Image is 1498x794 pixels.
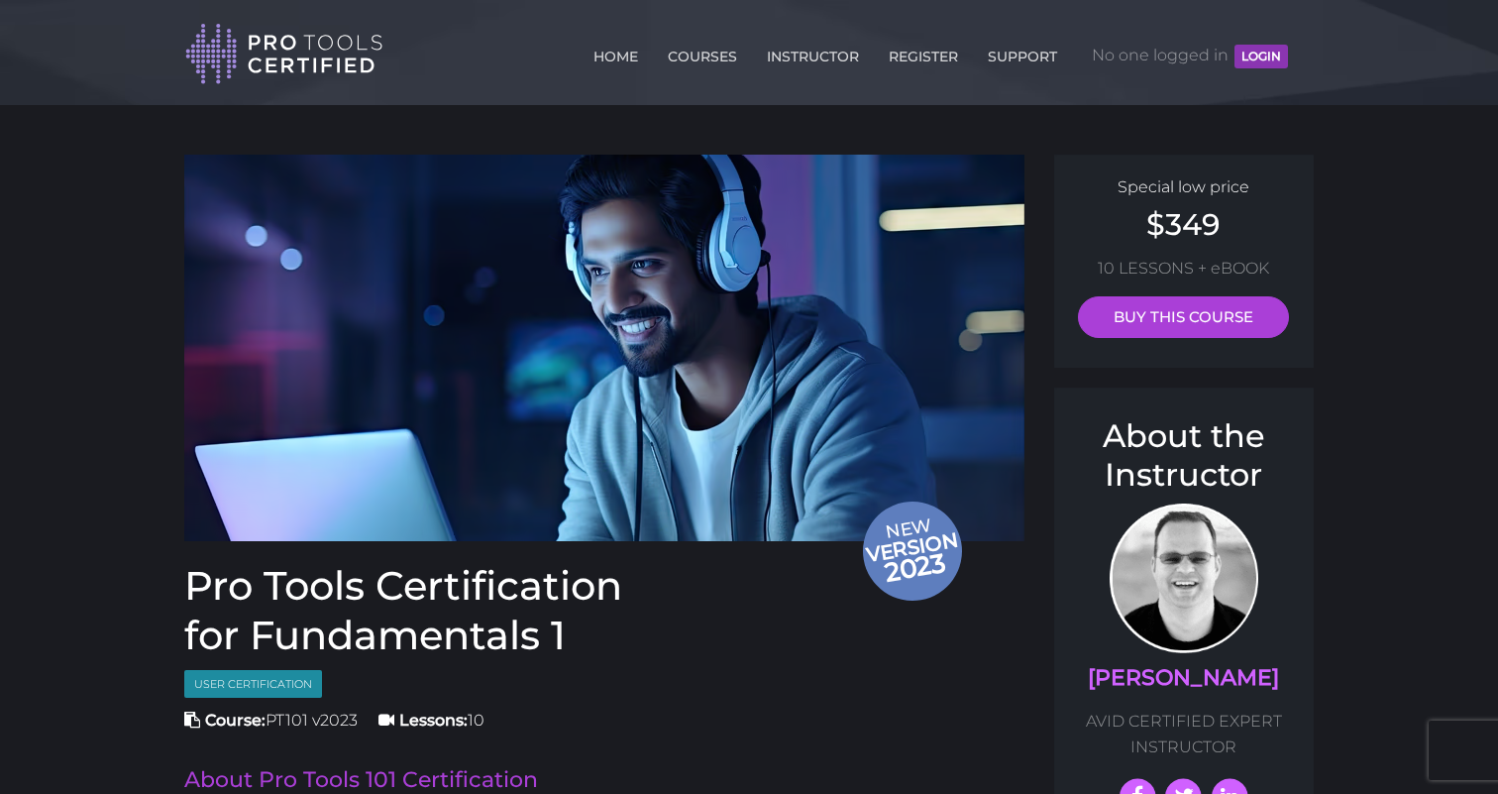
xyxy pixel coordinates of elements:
[205,711,266,730] strong: Course:
[983,37,1062,68] a: SUPPORT
[884,37,963,68] a: REGISTER
[663,37,742,68] a: COURSES
[588,37,643,68] a: HOME
[378,711,484,730] span: 10
[184,670,322,699] span: User Certification
[864,543,967,592] span: 2023
[1234,45,1288,68] button: LOGIN
[185,22,383,86] img: Pro Tools Certified Logo
[184,711,358,730] span: PT101 v2023
[1110,504,1258,653] img: AVID Expert Instructor, Professor Scott Beckett profile photo
[862,533,961,560] span: version
[1118,177,1249,196] span: Special low price
[184,155,1024,541] img: Pro tools certified Fundamentals 1 Course cover
[184,155,1024,541] a: Newversion 2023
[1074,709,1295,759] p: AVID CERTIFIED EXPERT INSTRUCTOR
[1088,664,1279,691] a: [PERSON_NAME]
[1092,26,1288,85] span: No one logged in
[862,513,967,591] span: New
[1074,256,1295,282] p: 10 LESSONS + eBOOK
[399,711,468,730] strong: Lessons:
[762,37,864,68] a: INSTRUCTOR
[184,561,1024,660] h1: Pro Tools Certification for Fundamentals 1
[1074,417,1295,494] h3: About the Instructor
[184,769,1024,791] h2: About Pro Tools 101 Certification
[1078,296,1289,338] a: BUY THIS COURSE
[1074,210,1295,240] h2: $349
